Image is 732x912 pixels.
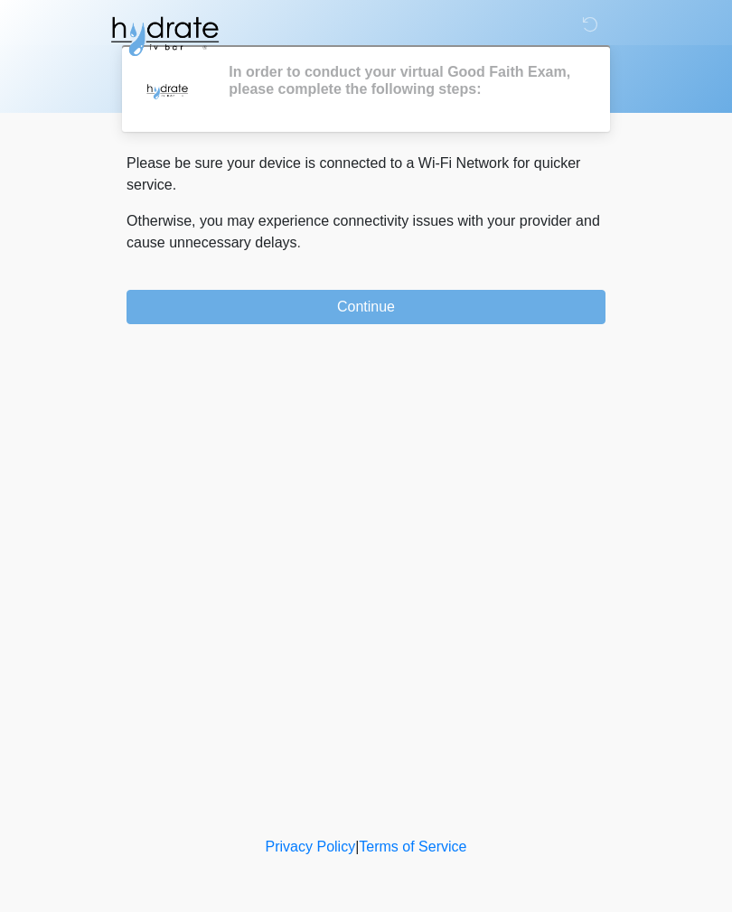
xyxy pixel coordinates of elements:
[229,63,578,98] h2: In order to conduct your virtual Good Faith Exam, please complete the following steps:
[127,290,605,324] button: Continue
[127,210,605,254] p: Otherwise, you may experience connectivity issues with your provider and cause unnecessary delays
[140,63,194,117] img: Agent Avatar
[266,839,356,854] a: Privacy Policy
[297,235,301,250] span: .
[355,839,359,854] a: |
[108,14,221,59] img: Hydrate IV Bar - Fort Collins Logo
[359,839,466,854] a: Terms of Service
[127,153,605,196] p: Please be sure your device is connected to a Wi-Fi Network for quicker service.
